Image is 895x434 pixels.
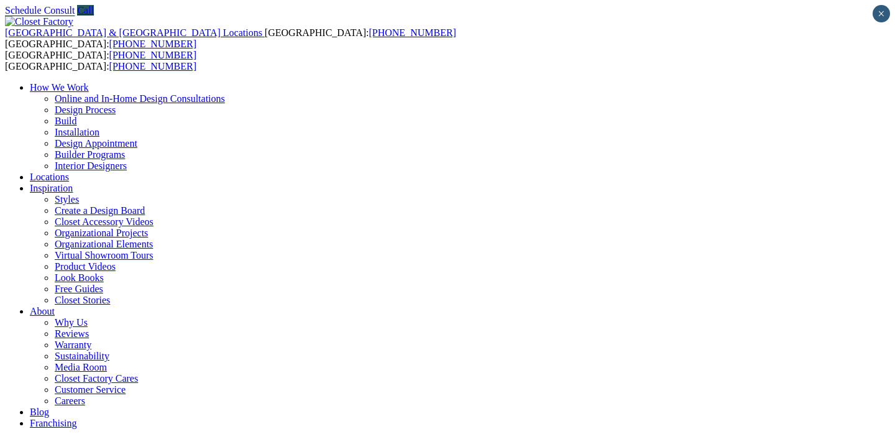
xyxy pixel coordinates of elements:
[55,317,88,328] a: Why Us
[30,172,69,182] a: Locations
[109,39,196,49] a: [PHONE_NUMBER]
[55,216,154,227] a: Closet Accessory Videos
[30,183,73,193] a: Inspiration
[5,27,265,38] a: [GEOGRAPHIC_DATA] & [GEOGRAPHIC_DATA] Locations
[5,27,456,49] span: [GEOGRAPHIC_DATA]: [GEOGRAPHIC_DATA]:
[55,104,116,115] a: Design Process
[77,5,94,16] a: Call
[55,261,116,272] a: Product Videos
[55,228,148,238] a: Organizational Projects
[5,5,75,16] a: Schedule Consult
[109,50,196,60] a: [PHONE_NUMBER]
[55,194,79,205] a: Styles
[55,362,107,372] a: Media Room
[55,339,91,350] a: Warranty
[30,306,55,316] a: About
[30,82,89,93] a: How We Work
[55,384,126,395] a: Customer Service
[55,205,145,216] a: Create a Design Board
[55,160,127,171] a: Interior Designers
[55,239,153,249] a: Organizational Elements
[55,138,137,149] a: Design Appointment
[55,149,125,160] a: Builder Programs
[5,27,262,38] span: [GEOGRAPHIC_DATA] & [GEOGRAPHIC_DATA] Locations
[55,328,89,339] a: Reviews
[55,295,110,305] a: Closet Stories
[55,127,99,137] a: Installation
[55,395,85,406] a: Careers
[55,93,225,104] a: Online and In-Home Design Consultations
[873,5,890,22] button: Close
[55,272,104,283] a: Look Books
[369,27,456,38] a: [PHONE_NUMBER]
[55,250,154,261] a: Virtual Showroom Tours
[55,284,103,294] a: Free Guides
[55,373,138,384] a: Closet Factory Cares
[30,407,49,417] a: Blog
[5,16,73,27] img: Closet Factory
[30,418,77,428] a: Franchising
[55,351,109,361] a: Sustainability
[5,50,196,72] span: [GEOGRAPHIC_DATA]: [GEOGRAPHIC_DATA]:
[55,116,77,126] a: Build
[109,61,196,72] a: [PHONE_NUMBER]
